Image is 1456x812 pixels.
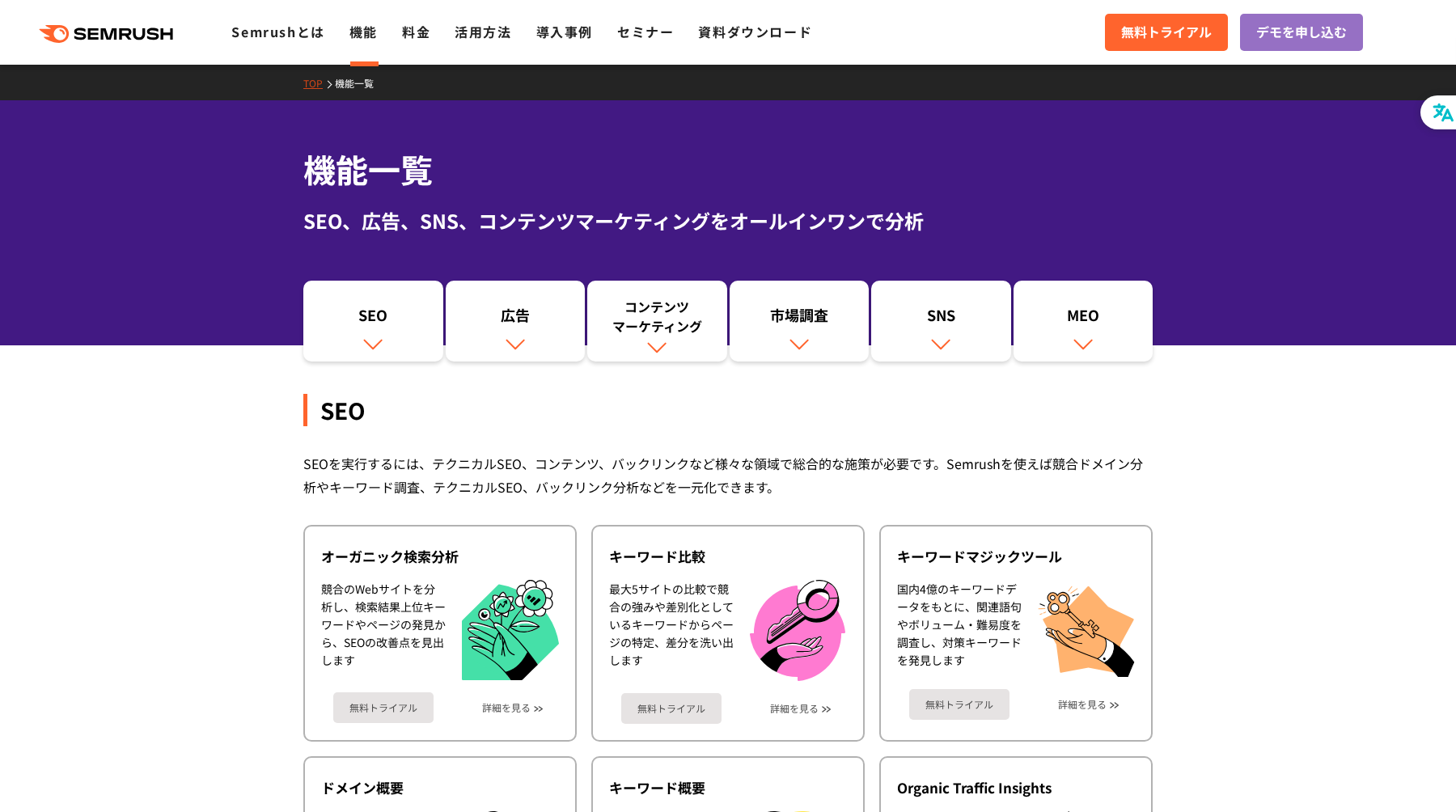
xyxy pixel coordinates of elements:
[446,281,586,362] a: 広告
[303,146,1153,193] h1: 機能一覧
[462,580,559,681] img: オーガニック検索分析
[770,703,819,714] a: 詳細を見る
[609,778,847,797] div: キーワード概要
[738,305,861,332] div: 市場調査
[335,76,386,90] a: 機能一覧
[897,778,1135,797] div: Organic Traffic Insights
[750,580,845,681] img: キーワード比較
[609,547,847,566] div: キーワード比較
[231,22,324,41] a: Semrushとは
[621,693,722,724] a: 無料トライアル
[1256,22,1347,43] span: デモを申し込む
[730,281,870,362] a: 市場調査
[1240,14,1363,51] a: デモを申し込む
[303,394,1153,426] div: SEO
[871,281,1011,362] a: SNS
[897,547,1135,566] div: キーワードマジックツール
[909,689,1009,720] a: 無料トライアル
[1121,22,1212,43] span: 無料トライアル
[454,305,578,332] div: 広告
[349,22,378,41] a: 機能
[303,76,335,90] a: TOP
[321,778,559,797] div: ドメイン概要
[1014,281,1153,362] a: MEO
[587,281,727,362] a: コンテンツマーケティング
[303,452,1153,499] div: SEOを実行するには、テクニカルSEO、コンテンツ、バックリンクなど様々な領域で総合的な施策が必要です。Semrushを使えば競合ドメイン分析やキーワード調査、テクニカルSEO、バックリンク分析...
[897,580,1022,677] div: 国内4億のキーワードデータをもとに、関連語句やボリューム・難易度を調査し、対策キーワードを発見します
[455,22,511,41] a: 活用方法
[311,305,435,332] div: SEO
[536,22,593,41] a: 導入事例
[321,580,446,681] div: 競合のWebサイトを分析し、検索結果上位キーワードやページの発見から、SEOの改善点を見出します
[303,281,443,362] a: SEO
[333,692,434,723] a: 無料トライアル
[609,580,734,681] div: 最大5サイトの比較で競合の強みや差別化としているキーワードからページの特定、差分を洗い出します
[1058,699,1107,710] a: 詳細を見る
[482,702,531,713] a: 詳細を見る
[402,22,430,41] a: 料金
[321,547,559,566] div: オーガニック検索分析
[595,297,719,336] div: コンテンツ マーケティング
[1038,580,1135,677] img: キーワードマジックツール
[698,22,812,41] a: 資料ダウンロード
[617,22,674,41] a: セミナー
[879,305,1003,332] div: SNS
[303,206,1153,235] div: SEO、広告、SNS、コンテンツマーケティングをオールインワンで分析
[1022,305,1145,332] div: MEO
[1105,14,1228,51] a: 無料トライアル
